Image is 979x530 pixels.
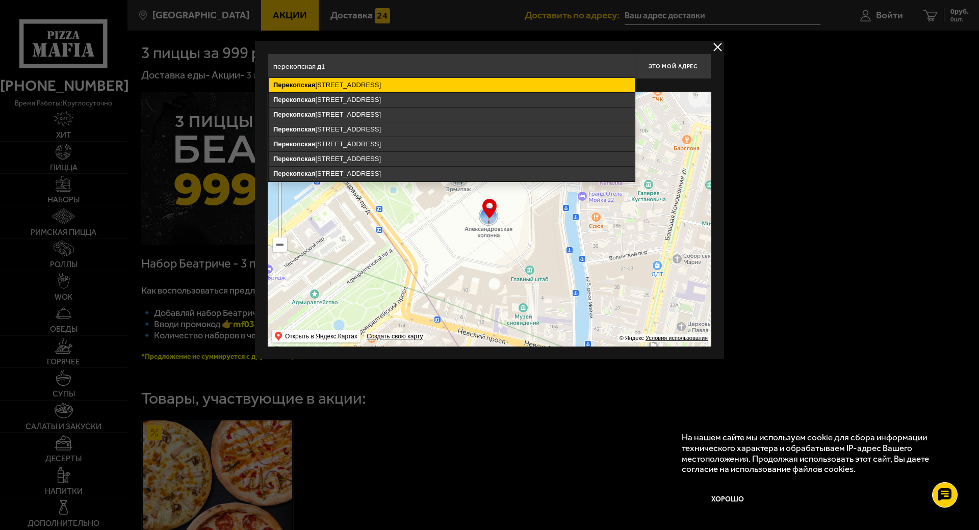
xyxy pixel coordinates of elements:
[682,484,774,515] button: Хорошо
[273,170,315,177] ymaps: Перекопская
[635,54,711,79] button: Это мой адрес
[682,432,949,474] p: На нашем сайте мы используем cookie для сбора информации технического характера и обрабатываем IP...
[273,140,315,148] ymaps: Перекопская
[269,93,635,107] ymaps: [STREET_ADDRESS]
[269,78,635,92] ymaps: [STREET_ADDRESS]
[269,108,635,122] ymaps: [STREET_ADDRESS]
[269,152,635,166] ymaps: [STREET_ADDRESS]
[268,82,411,90] p: Укажите дом на карте или в поле ввода
[620,335,644,341] ymaps: © Яндекс
[269,122,635,137] ymaps: [STREET_ADDRESS]
[268,54,635,79] input: Введите адрес доставки
[273,96,315,103] ymaps: Перекопская
[273,125,315,133] ymaps: Перекопская
[365,333,425,340] a: Создать свою карту
[272,330,360,342] ymaps: Открыть в Яндекс.Картах
[711,41,724,54] button: delivery type
[273,81,315,89] ymaps: Перекопская
[269,137,635,151] ymaps: [STREET_ADDRESS]
[273,155,315,163] ymaps: Перекопская
[273,111,315,118] ymaps: Перекопская
[649,63,698,70] span: Это мой адрес
[285,330,357,342] ymaps: Открыть в Яндекс.Картах
[646,335,708,341] a: Условия использования
[269,167,635,181] ymaps: [STREET_ADDRESS]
